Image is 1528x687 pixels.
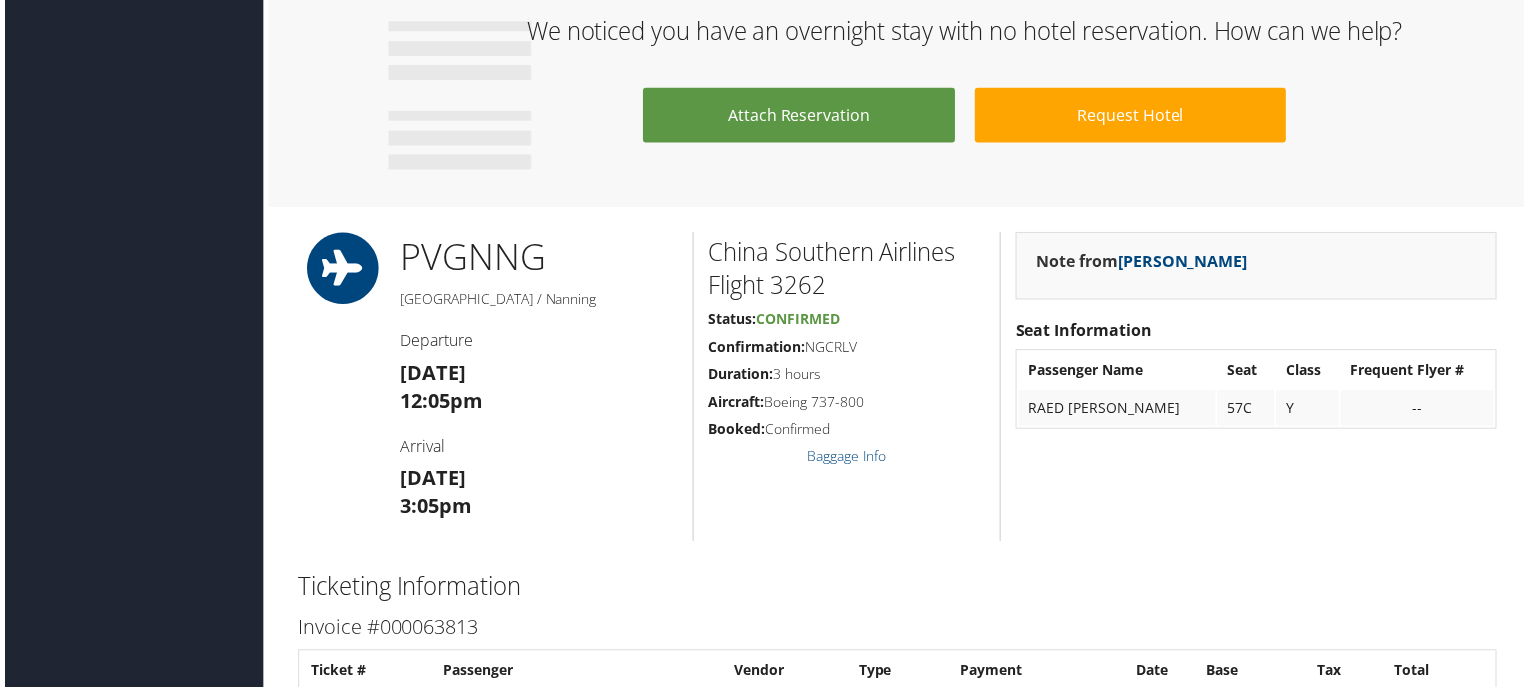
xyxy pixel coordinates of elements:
strong: Booked: [708,421,765,440]
strong: Seat Information [1017,321,1154,343]
strong: 12:05pm [398,389,481,416]
a: [PERSON_NAME] [1120,251,1250,273]
div: -- [1354,401,1488,419]
strong: Aircraft: [708,394,764,413]
td: Y [1279,392,1342,428]
h5: NGCRLV [708,339,986,359]
strong: [DATE] [398,361,464,388]
strong: Confirmation: [708,339,805,358]
strong: Status: [708,311,756,330]
h1: PVG NNG [398,233,677,283]
strong: 3:05pm [398,495,470,522]
h5: 3 hours [708,366,986,386]
strong: [DATE] [398,467,464,494]
h5: Boeing 737-800 [708,394,986,414]
th: Frequent Flyer # [1344,354,1498,390]
h2: Ticketing Information [295,572,1501,606]
th: Seat [1220,354,1277,390]
a: Attach Reservation [642,88,955,143]
th: Class [1279,354,1342,390]
h5: [GEOGRAPHIC_DATA] / Nanning [398,291,677,311]
td: RAED [PERSON_NAME] [1020,392,1218,428]
span: Confirmed [756,311,840,330]
h4: Departure [398,331,677,353]
th: Passenger Name [1020,354,1218,390]
a: Request Hotel [976,88,1289,143]
a: Baggage Info [807,449,887,468]
h2: China Southern Airlines Flight 3262 [708,236,986,303]
strong: Note from [1038,251,1250,273]
td: 57C [1220,392,1277,428]
strong: Duration: [708,366,773,385]
h4: Arrival [398,437,677,459]
h5: Confirmed [708,421,986,441]
h3: Invoice #000063813 [295,617,1501,645]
